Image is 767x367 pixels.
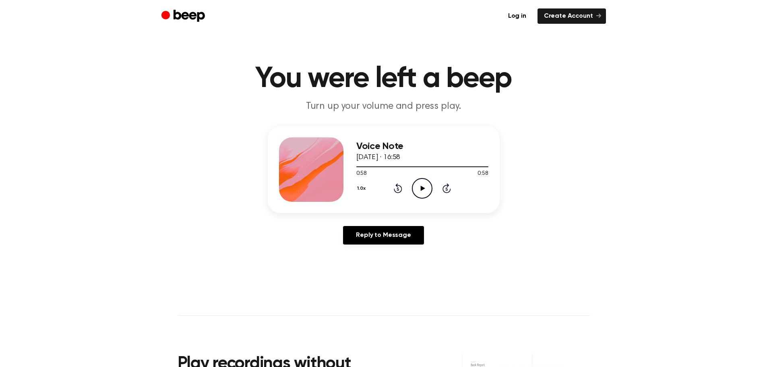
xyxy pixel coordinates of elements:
button: 1.0x [356,182,369,195]
span: 0:58 [478,170,488,178]
h1: You were left a beep [178,64,590,93]
p: Turn up your volume and press play. [229,100,538,113]
a: Beep [161,8,207,24]
span: 0:58 [356,170,367,178]
a: Reply to Message [343,226,424,245]
span: [DATE] · 16:58 [356,154,401,161]
a: Log in [502,8,533,24]
a: Create Account [538,8,606,24]
h3: Voice Note [356,141,488,152]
